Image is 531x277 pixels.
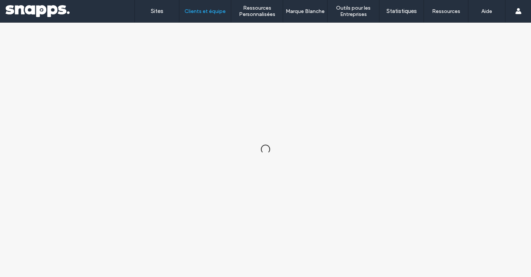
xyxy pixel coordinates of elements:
[481,8,492,14] label: Aide
[386,8,417,14] label: Statistiques
[231,5,283,17] label: Ressources Personnalisées
[151,8,163,14] label: Sites
[328,5,379,17] label: Outils pour les Entreprises
[432,8,460,14] label: Ressources
[286,8,325,14] label: Marque Blanche
[185,8,226,14] label: Clients et équipe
